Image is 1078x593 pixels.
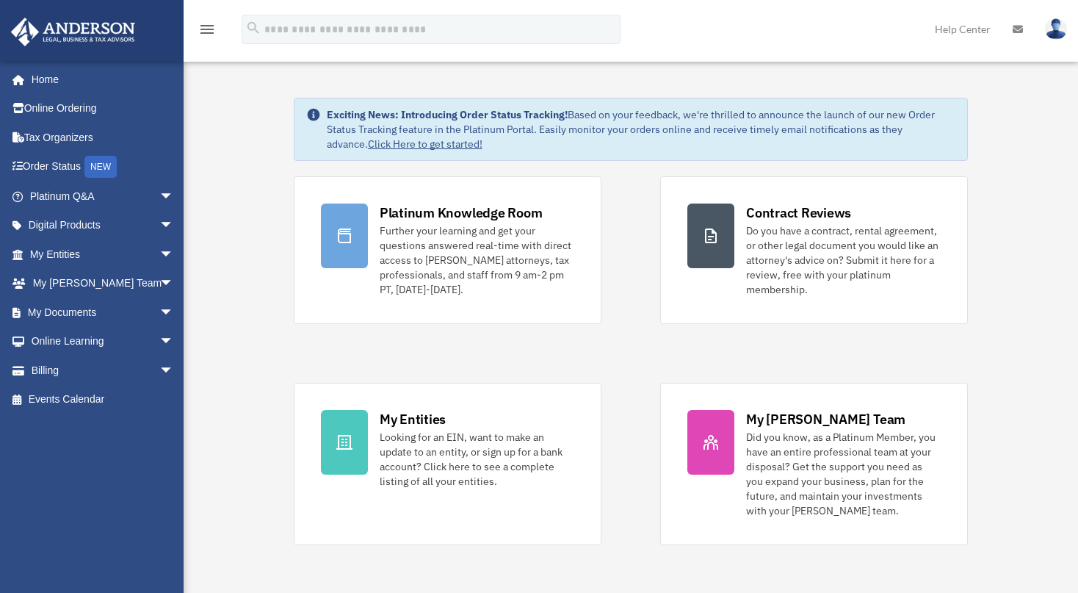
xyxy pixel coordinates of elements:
a: Billingarrow_drop_down [10,356,196,385]
a: Events Calendar [10,385,196,414]
div: Platinum Knowledge Room [380,204,543,222]
div: Looking for an EIN, want to make an update to an entity, or sign up for a bank account? Click her... [380,430,574,489]
div: NEW [84,156,117,178]
a: Platinum Knowledge Room Further your learning and get your questions answered real-time with dire... [294,176,601,324]
a: My Documentsarrow_drop_down [10,298,196,327]
a: Online Ordering [10,94,196,123]
span: arrow_drop_down [159,356,189,386]
span: arrow_drop_down [159,327,189,357]
div: My [PERSON_NAME] Team [746,410,905,428]
a: Click Here to get started! [368,137,482,151]
a: Digital Productsarrow_drop_down [10,211,196,240]
span: arrow_drop_down [159,211,189,241]
a: My Entitiesarrow_drop_down [10,240,196,269]
span: arrow_drop_down [159,240,189,270]
div: My Entities [380,410,446,428]
div: Did you know, as a Platinum Member, you have an entire professional team at your disposal? Get th... [746,430,941,518]
span: arrow_drop_down [159,298,189,328]
a: menu [198,26,216,38]
span: arrow_drop_down [159,182,189,212]
a: My [PERSON_NAME] Team Did you know, as a Platinum Member, you have an entire professional team at... [660,383,968,545]
a: Platinum Q&Aarrow_drop_down [10,182,196,211]
a: My Entities Looking for an EIN, want to make an update to an entity, or sign up for a bank accoun... [294,383,601,545]
a: Online Learningarrow_drop_down [10,327,196,356]
div: Further your learning and get your questions answered real-time with direct access to [PERSON_NAM... [380,223,574,297]
a: Home [10,65,189,94]
a: Contract Reviews Do you have a contract, rental agreement, or other legal document you would like... [660,176,968,324]
a: Order StatusNEW [10,152,196,182]
span: arrow_drop_down [159,269,189,299]
strong: Exciting News: Introducing Order Status Tracking! [327,108,568,121]
img: User Pic [1045,18,1067,40]
div: Based on your feedback, we're thrilled to announce the launch of our new Order Status Tracking fe... [327,107,955,151]
img: Anderson Advisors Platinum Portal [7,18,140,46]
i: search [245,20,261,36]
div: Contract Reviews [746,204,851,222]
div: Do you have a contract, rental agreement, or other legal document you would like an attorney's ad... [746,223,941,297]
i: menu [198,21,216,38]
a: Tax Organizers [10,123,196,152]
a: My [PERSON_NAME] Teamarrow_drop_down [10,269,196,298]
